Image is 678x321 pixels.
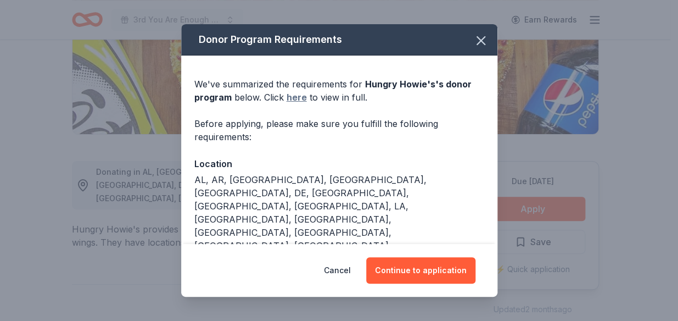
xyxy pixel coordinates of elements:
[194,78,484,104] div: We've summarized the requirements for below. Click to view in full.
[194,117,484,143] div: Before applying, please make sure you fulfill the following requirements:
[194,173,484,292] div: AL, AR, [GEOGRAPHIC_DATA], [GEOGRAPHIC_DATA], [GEOGRAPHIC_DATA], DE, [GEOGRAPHIC_DATA], [GEOGRAPH...
[324,257,351,284] button: Cancel
[181,24,497,56] div: Donor Program Requirements
[287,91,307,104] a: here
[366,257,475,284] button: Continue to application
[194,157,484,171] div: Location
